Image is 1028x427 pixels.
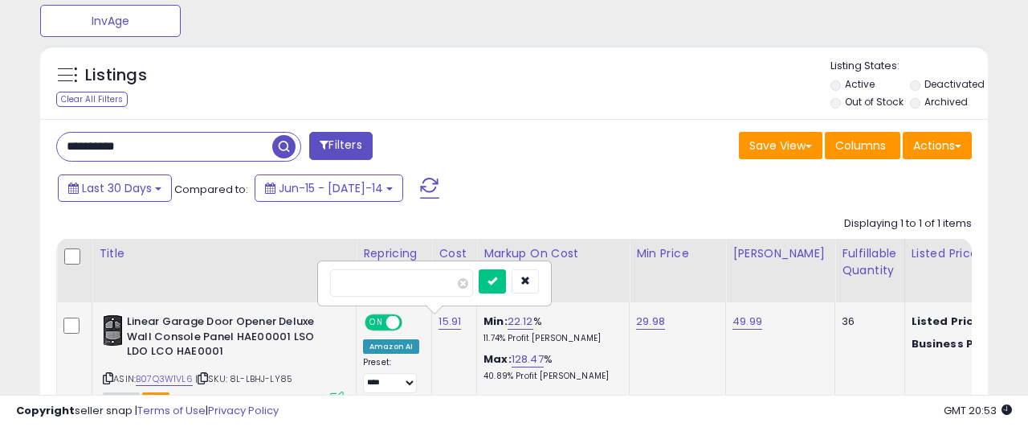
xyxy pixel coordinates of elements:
label: Out of Stock [845,95,904,109]
button: Upload attachment [76,355,89,367]
div: Markup on Cost [483,245,622,262]
p: 11.74% Profit [PERSON_NAME] [483,333,617,344]
span: Columns [835,138,886,154]
p: Listing States: [830,59,988,74]
span: | SKU: 8L-LBHJ-LY85 [195,372,292,385]
textarea: Message… [14,322,308,349]
div: % [483,314,617,344]
b: Linear Garage Door Opener Deluxe Wall Console Panel HAE00001 LSO LDO LCO HAE0001 [127,314,322,363]
a: 15.91 [439,314,461,330]
label: Active [845,77,875,91]
div: seller snap | | [16,404,279,419]
strong: Copyright [16,403,75,418]
label: Archived [924,95,968,109]
button: InvAge [40,5,181,37]
label: Deactivated [924,77,985,91]
div: Hi [DATE], [26,255,251,271]
button: Send a message… [275,349,301,375]
div: Close [282,6,311,35]
div: Amazon AI [363,339,419,354]
div: Preset: [363,357,419,393]
b: Min: [483,314,508,329]
div: Clear All Filters [56,92,128,107]
button: Emoji picker [25,355,38,368]
div: Repricing [363,245,425,262]
button: go back [10,6,41,37]
p: 40.89% Profit [PERSON_NAME] [483,371,617,382]
button: Actions [903,132,972,159]
h5: Listings [85,64,147,87]
div: Thank you for reaching out and for your transparency!I have already escalated this to my manager,... [13,16,263,233]
h1: Support [78,15,128,27]
th: The percentage added to the cost of goods (COGS) that forms the calculator for Min & Max prices. [477,239,630,302]
button: Filters [309,132,372,160]
div: [PERSON_NAME] [732,245,828,262]
button: Gif picker [51,355,63,367]
div: We appreciate your patience while we sort this out. [26,191,251,223]
button: Save View [739,132,822,159]
button: Last 30 Days [58,174,172,202]
a: 49.99 [732,314,762,330]
button: Jun-15 - [DATE]-14 [255,174,403,202]
img: Profile image for Support [46,9,71,35]
a: 29.98 [636,314,665,330]
b: Max: [483,351,512,367]
span: Compared to: [174,182,248,197]
div: I have already escalated this to my manager, [PERSON_NAME], to ensure we get this sorted for you.... [26,88,251,183]
div: Title [99,245,349,262]
div: 36 [842,314,891,329]
a: 128.47 [512,351,544,367]
a: Privacy Policy [208,403,279,418]
span: ON [366,316,386,330]
img: 312ygAs++uL._SL40_.jpg [103,314,123,347]
div: Cost [439,245,470,262]
div: % [483,352,617,382]
a: Terms of Use [137,403,206,418]
button: Home [251,6,282,37]
div: Min Price [636,245,719,262]
b: Listed Price: [912,314,985,329]
div: Displaying 1 to 1 of 1 items [844,216,972,232]
span: OFF [400,316,426,330]
a: B07Q3W1VL6 [136,372,193,386]
a: 22.12 [508,314,533,330]
b: Business Price: [912,336,1000,351]
div: Gab says… [13,16,308,246]
span: Last 30 Days [82,180,152,196]
span: All listings currently available for purchase on Amazon [103,392,140,406]
span: 2025-08-15 20:53 GMT [944,403,1012,418]
span: Jun-15 - [DATE]-14 [279,180,383,196]
div: Thank you for reaching out and for your transparency! [26,49,251,80]
button: Columns [825,132,900,159]
span: FBA [142,392,169,406]
div: Fulfillable Quantity [842,245,897,279]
